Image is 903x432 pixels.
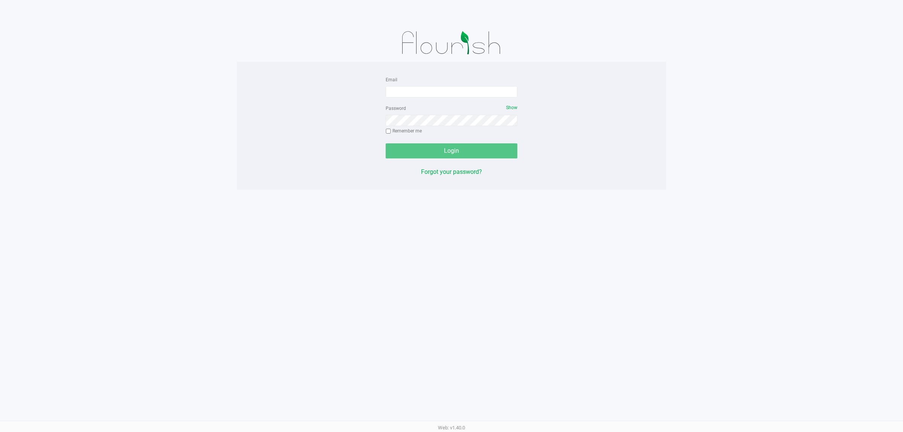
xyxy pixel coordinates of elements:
[438,425,465,430] span: Web: v1.40.0
[386,76,397,83] label: Email
[386,128,422,134] label: Remember me
[506,105,517,110] span: Show
[386,129,391,134] input: Remember me
[386,105,406,112] label: Password
[421,167,482,176] button: Forgot your password?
